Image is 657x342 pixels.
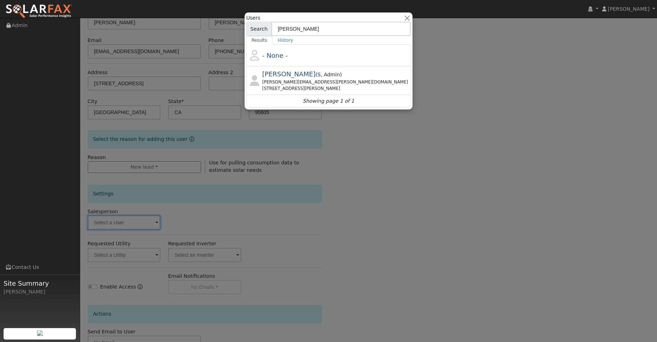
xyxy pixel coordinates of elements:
img: retrieve [37,330,43,336]
a: History [272,36,298,45]
span: Search [246,22,272,36]
span: [PERSON_NAME] [608,6,650,12]
img: SolarFax [5,4,72,19]
a: Results [246,36,273,45]
span: Users [246,14,260,22]
div: [PERSON_NAME] [4,288,76,296]
span: Site Summary [4,279,76,288]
